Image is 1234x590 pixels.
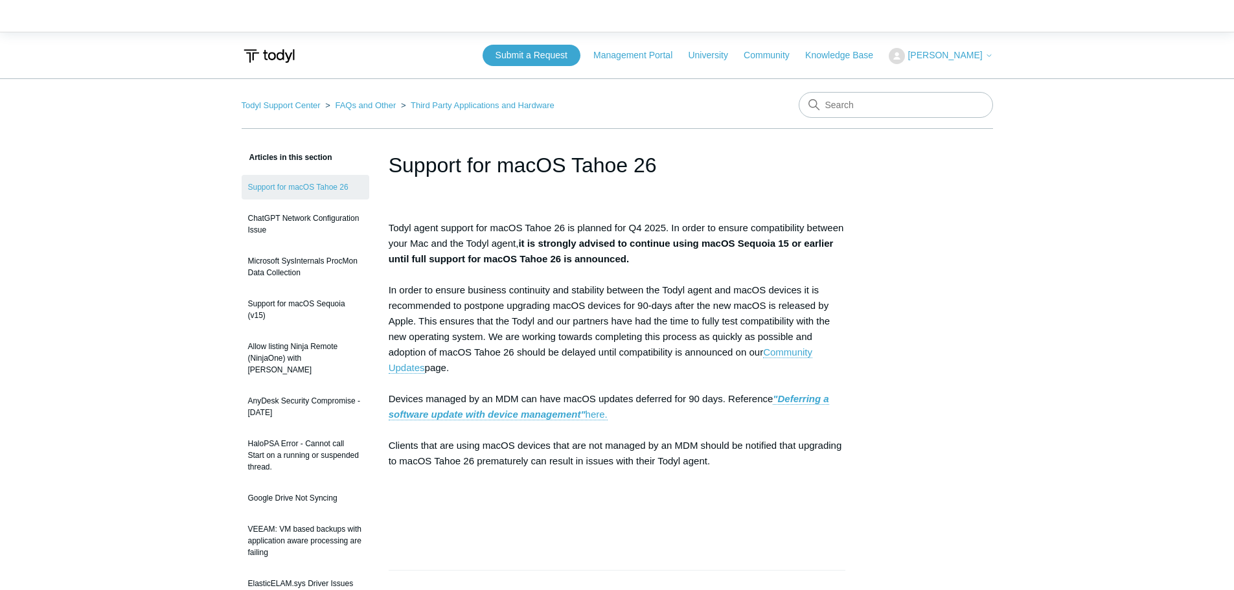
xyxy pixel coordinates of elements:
[389,150,846,181] h1: Support for macOS Tahoe 26
[242,517,369,565] a: VEEAM: VM based backups with application aware processing are failing
[411,100,554,110] a: Third Party Applications and Hardware
[483,45,580,66] a: Submit a Request
[242,431,369,479] a: HaloPSA Error - Cannot call Start on a running or suspended thread.
[242,100,323,110] li: Todyl Support Center
[744,49,803,62] a: Community
[398,100,554,110] li: Third Party Applications and Hardware
[242,100,321,110] a: Todyl Support Center
[805,49,886,62] a: Knowledge Base
[242,291,369,328] a: Support for macOS Sequoia (v15)
[242,334,369,382] a: Allow listing Ninja Remote (NinjaOne) with [PERSON_NAME]
[688,49,740,62] a: University
[593,49,685,62] a: Management Portal
[242,153,332,162] span: Articles in this section
[242,206,369,242] a: ChatGPT Network Configuration Issue
[323,100,398,110] li: FAQs and Other
[799,92,993,118] input: Search
[242,389,369,425] a: AnyDesk Security Compromise - [DATE]
[242,486,369,510] a: Google Drive Not Syncing
[242,175,369,199] a: Support for macOS Tahoe 26
[889,48,992,64] button: [PERSON_NAME]
[242,249,369,285] a: Microsoft SysInternals ProcMon Data Collection
[389,238,834,264] strong: it is strongly advised to continue using macOS Sequoia 15 or earlier until full support for macOS...
[389,220,846,531] p: Todyl agent support for macOS Tahoe 26 is planned for Q4 2025. In order to ensure compatibility b...
[335,100,396,110] a: FAQs and Other
[908,50,982,60] span: [PERSON_NAME]
[242,44,297,68] img: Todyl Support Center Help Center home page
